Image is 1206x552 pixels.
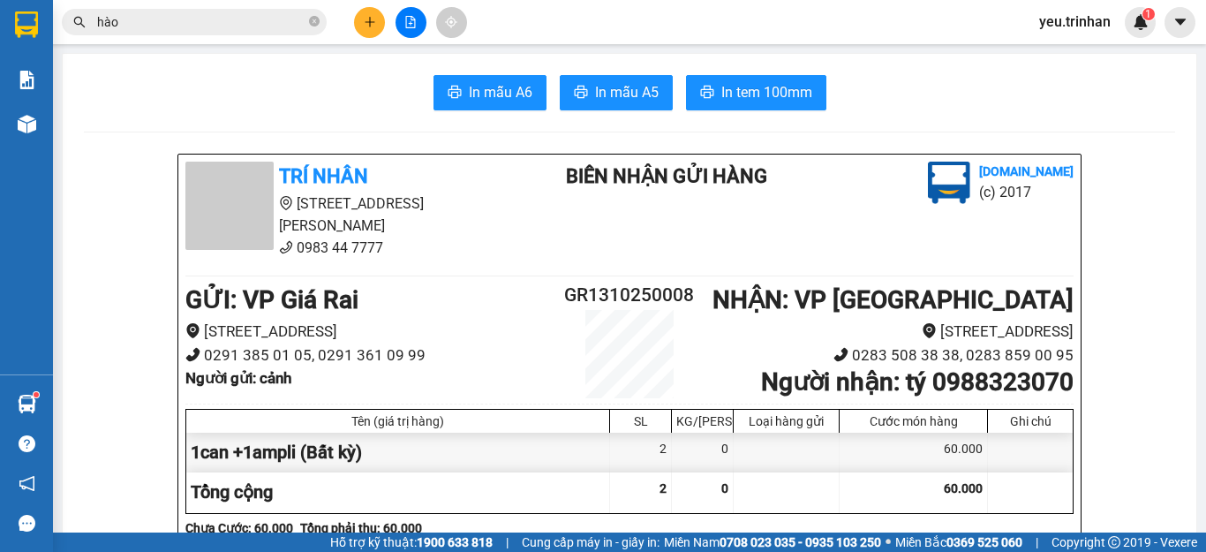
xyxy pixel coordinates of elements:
b: Người gửi : cảnh [185,369,291,387]
span: aim [445,16,457,28]
span: message [19,515,35,532]
div: Ghi chú [992,414,1068,428]
img: solution-icon [18,71,36,89]
button: file-add [396,7,426,38]
b: TRÍ NHÂN [279,165,368,187]
span: phone [185,347,200,362]
b: Tổng phải thu: 60.000 [300,521,422,535]
div: 2 [610,433,672,473]
div: 1can +1ampli (Bất kỳ) [186,433,610,473]
span: Miền Bắc [895,533,1022,552]
span: Tổng cộng [191,481,273,503]
li: [STREET_ADDRESS] [185,320,555,344]
img: warehouse-icon [18,395,36,413]
strong: 0369 525 060 [946,535,1022,549]
b: [DOMAIN_NAME] [979,164,1074,178]
strong: 1900 633 818 [417,535,493,549]
b: NHẬN : VP [GEOGRAPHIC_DATA] [712,285,1074,314]
img: icon-new-feature [1133,14,1149,30]
b: BIÊN NHẬN GỬI HÀNG [566,165,767,187]
li: [STREET_ADDRESS][PERSON_NAME] [185,193,514,237]
div: Loại hàng gửi [738,414,834,428]
h2: GR1310250008 [555,281,704,310]
img: logo-vxr [15,11,38,38]
span: environment [279,196,293,210]
span: | [1036,533,1038,552]
button: caret-down [1165,7,1195,38]
span: In mẫu A6 [469,81,532,103]
span: environment [185,323,200,338]
span: Hỗ trợ kỹ thuật: [330,533,493,552]
span: phone [833,347,848,362]
span: In tem 100mm [721,81,812,103]
span: ⚪️ [886,539,891,546]
button: plus [354,7,385,38]
span: phone [279,240,293,254]
b: GỬI : VP Giá Rai [185,285,358,314]
span: caret-down [1172,14,1188,30]
span: search [73,16,86,28]
li: 0291 385 01 05, 0291 361 09 99 [185,344,555,367]
button: aim [436,7,467,38]
span: yeu.trinhan [1025,11,1125,33]
span: 60.000 [944,481,983,495]
div: 0 [672,433,734,473]
li: (c) 2017 [979,181,1074,203]
span: close-circle [309,16,320,26]
span: close-circle [309,14,320,31]
strong: 0708 023 035 - 0935 103 250 [720,535,881,549]
div: Cước món hàng [844,414,983,428]
span: Cung cấp máy in - giấy in: [522,533,660,552]
span: | [506,533,509,552]
span: In mẫu A5 [595,81,659,103]
sup: 1 [1142,8,1155,20]
button: printerIn mẫu A6 [433,75,546,110]
li: 0283 508 38 38, 0283 859 00 95 [704,344,1074,367]
span: copyright [1108,536,1120,548]
img: warehouse-icon [18,115,36,133]
input: Tìm tên, số ĐT hoặc mã đơn [97,12,305,32]
span: 1 [1145,8,1151,20]
b: Người nhận : tý 0988323070 [761,367,1074,397]
span: notification [19,475,35,492]
span: Miền Nam [664,533,881,552]
div: Tên (giá trị hàng) [191,414,605,428]
div: 60.000 [840,433,988,473]
sup: 1 [34,392,39,397]
span: file-add [404,16,417,28]
span: plus [364,16,376,28]
span: 2 [660,481,667,495]
span: environment [922,323,937,338]
div: SL [614,414,667,428]
button: printerIn tem 100mm [686,75,826,110]
b: Chưa Cước : 60.000 [185,521,293,535]
span: question-circle [19,435,35,452]
li: [STREET_ADDRESS] [704,320,1074,344]
span: printer [574,85,588,102]
span: printer [700,85,714,102]
span: printer [448,85,462,102]
li: 0983 44 7777 [185,237,514,259]
div: KG/[PERSON_NAME] [676,414,728,428]
span: 0 [721,481,728,495]
button: printerIn mẫu A5 [560,75,673,110]
img: logo.jpg [928,162,970,204]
